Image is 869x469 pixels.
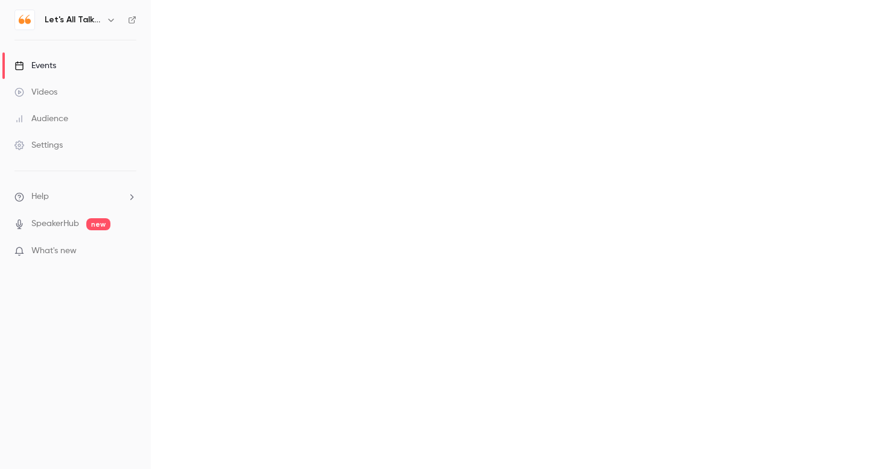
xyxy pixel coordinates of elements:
[14,190,136,203] li: help-dropdown-opener
[86,218,110,230] span: new
[14,139,63,151] div: Settings
[31,245,77,257] span: What's new
[31,190,49,203] span: Help
[45,14,101,26] h6: Let's All Talk Mental Health
[31,218,79,230] a: SpeakerHub
[15,10,34,30] img: Let's All Talk Mental Health
[14,113,68,125] div: Audience
[14,86,57,98] div: Videos
[14,60,56,72] div: Events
